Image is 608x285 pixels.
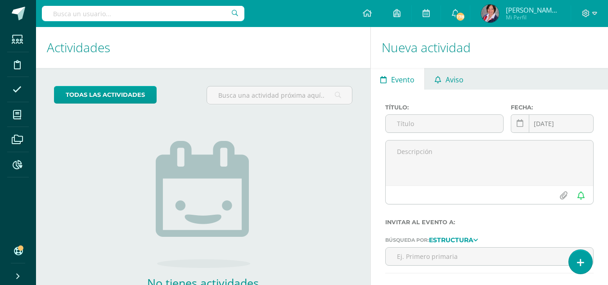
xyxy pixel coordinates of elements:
input: Busca un usuario... [42,6,244,21]
a: Evento [371,68,424,90]
label: Título: [385,104,504,111]
a: Estructura [429,236,478,243]
h1: Nueva actividad [382,27,597,68]
label: Fecha: [511,104,594,111]
span: Mi Perfil [506,14,560,21]
label: Invitar al evento a: [385,219,594,226]
input: Busca una actividad próxima aquí... [207,86,351,104]
strong: Estructura [429,236,473,244]
span: 178 [455,12,465,22]
span: [PERSON_NAME] de [GEOGRAPHIC_DATA] [506,5,560,14]
a: todas las Actividades [54,86,157,104]
a: Aviso [425,68,473,90]
span: Aviso [446,69,464,90]
input: Fecha de entrega [511,115,593,132]
input: Ej. Primero primaria [386,248,593,265]
h1: Actividades [47,27,360,68]
span: Búsqueda por: [385,237,429,243]
input: Título [386,115,504,132]
img: 9cc45377ee35837361e2d5ac646c5eda.png [481,5,499,23]
img: no_activities.png [156,141,250,268]
span: Evento [391,69,414,90]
